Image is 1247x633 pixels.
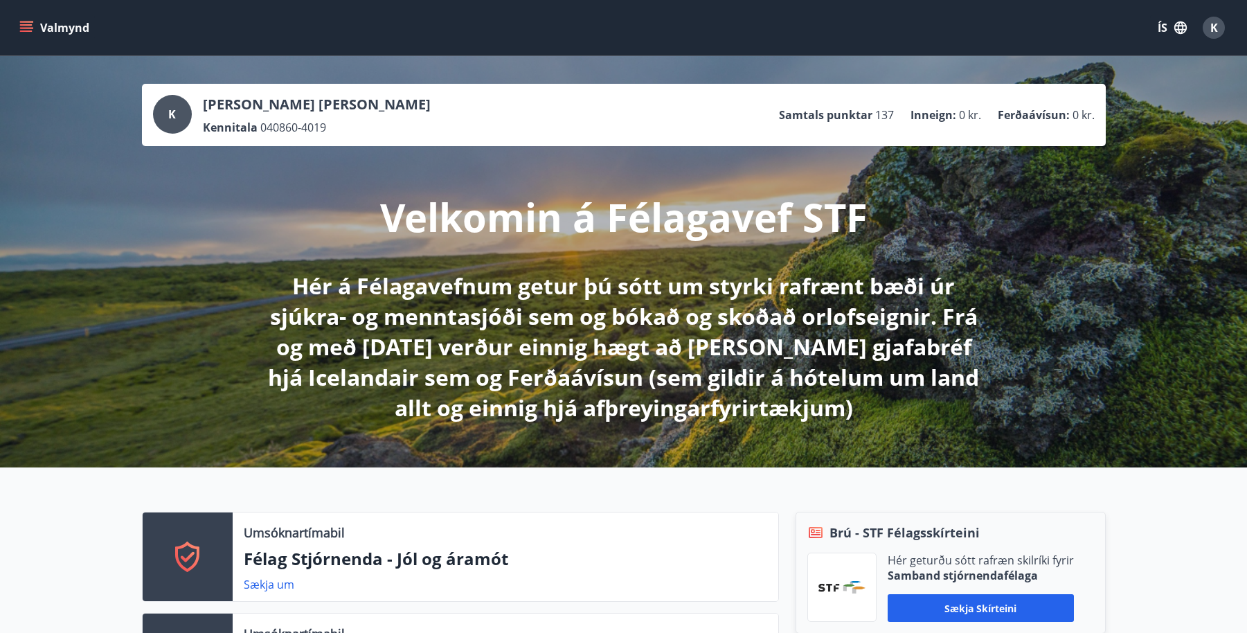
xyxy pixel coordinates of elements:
[258,271,989,423] p: Hér á Félagavefnum getur þú sótt um styrki rafrænt bæði úr sjúkra- og menntasjóði sem og bókað og...
[829,524,980,542] span: Brú - STF Félagsskírteini
[168,107,176,122] span: K
[779,107,872,123] p: Samtals punktar
[888,553,1074,568] p: Hér geturðu sótt rafræn skilríki fyrir
[380,190,868,243] p: Velkomin á Félagavef STF
[1197,11,1230,44] button: K
[17,15,95,40] button: menu
[998,107,1070,123] p: Ferðaávísun :
[910,107,956,123] p: Inneign :
[244,524,345,542] p: Umsóknartímabil
[888,568,1074,583] p: Samband stjórnendafélaga
[959,107,981,123] span: 0 kr.
[260,120,326,135] span: 040860-4019
[888,594,1074,622] button: Sækja skírteini
[818,581,865,594] img: vjCaq2fThgY3EUYqSgpjEiBg6WP39ov69hlhuPVN.png
[875,107,894,123] span: 137
[1073,107,1095,123] span: 0 kr.
[203,95,431,114] p: [PERSON_NAME] [PERSON_NAME]
[244,547,767,571] p: Félag Stjórnenda - Jól og áramót
[203,120,258,135] p: Kennitala
[1150,15,1194,40] button: ÍS
[244,577,294,592] a: Sækja um
[1210,20,1218,35] span: K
